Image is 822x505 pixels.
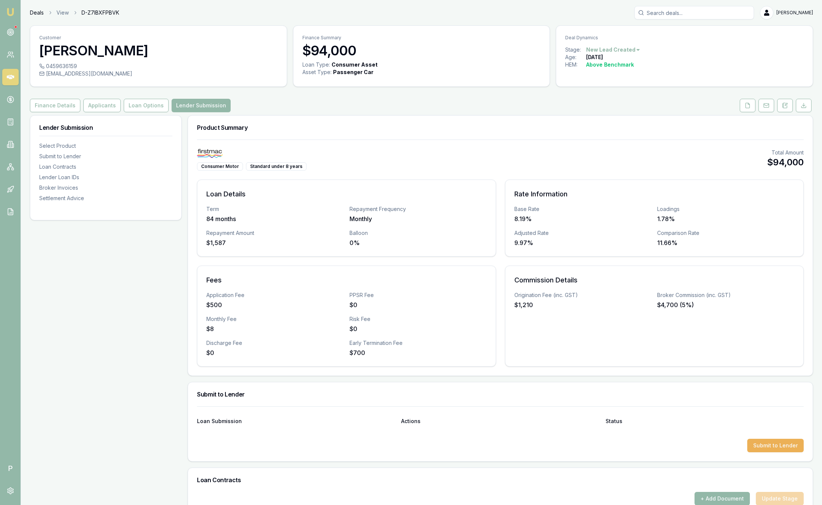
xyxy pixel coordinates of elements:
a: Deals [30,9,44,16]
p: Finance Summary [302,35,541,41]
div: Discharge Fee [206,339,344,347]
button: New Lead Created [586,46,641,53]
nav: breadcrumb [30,9,119,16]
button: Submit to Lender [747,439,804,452]
div: Balloon [350,229,487,237]
div: Monthly Fee [206,315,344,323]
div: $500 [206,300,344,309]
div: $8 [206,324,344,333]
div: Loan Type: [302,61,330,68]
div: Adjusted Rate [514,229,652,237]
h3: Lender Submission [39,125,172,131]
div: Broker Commission (inc. GST) [657,291,794,299]
button: Loan Options [124,99,169,112]
div: $4,700 (5%) [657,300,794,309]
div: Asset Type : [302,68,332,76]
div: Early Termination Fee [350,339,487,347]
div: Lender Loan IDs [39,174,172,181]
button: Finance Details [30,99,80,112]
a: Applicants [82,99,122,112]
div: [EMAIL_ADDRESS][DOMAIN_NAME] [39,70,278,77]
div: Select Product [39,142,172,150]
button: Lender Submission [172,99,231,112]
div: PPSR Fee [350,291,487,299]
div: $94,000 [767,156,804,168]
div: Term [206,205,344,213]
div: $1,210 [514,300,652,309]
div: [DATE] [586,53,603,61]
div: $0 [350,300,487,309]
div: Consumer Asset [332,61,378,68]
div: Stage: [565,46,586,53]
div: Consumer Motor [197,162,243,171]
div: Submit to Lender [39,153,172,160]
div: $0 [350,324,487,333]
div: Comparison Rate [657,229,794,237]
div: Settlement Advice [39,195,172,202]
div: Actions [401,419,599,424]
div: HEM: [565,61,586,68]
p: Deal Dynamics [565,35,804,41]
div: Standard under 8 years [246,162,307,171]
div: Monthly [350,214,487,223]
h3: Loan Contracts [197,477,804,483]
img: emu-icon-u.png [6,7,15,16]
div: Above Benchmark [586,61,634,68]
div: $700 [350,348,487,357]
div: 8.19% [514,214,652,223]
h3: Commission Details [514,275,794,285]
div: 0% [350,238,487,247]
h3: Submit to Lender [197,391,804,397]
div: Application Fee [206,291,344,299]
div: Origination Fee (inc. GST) [514,291,652,299]
a: Lender Submission [170,99,232,112]
h3: Loan Details [206,189,486,199]
div: 11.66% [657,238,794,247]
h3: Fees [206,275,486,285]
span: P [2,460,19,477]
a: Finance Details [30,99,82,112]
div: $1,587 [206,238,344,247]
div: 1.78% [657,214,794,223]
h3: $94,000 [302,43,541,58]
div: 84 months [206,214,344,223]
div: 0459636159 [39,62,278,70]
div: 9.97% [514,238,652,247]
div: Repayment Frequency [350,205,487,213]
a: Loan Options [122,99,170,112]
div: Loan Contracts [39,163,172,171]
p: Customer [39,35,278,41]
span: [PERSON_NAME] [776,10,813,16]
div: Status [606,419,804,424]
div: Age: [565,53,586,61]
div: Total Amount [767,149,804,156]
div: Repayment Amount [206,229,344,237]
input: Search deals [634,6,754,19]
div: Risk Fee [350,315,487,323]
div: Passenger Car [333,68,373,76]
button: Applicants [83,99,121,112]
h3: Rate Information [514,189,794,199]
span: D-Z7IBXFPBVK [81,9,119,16]
h3: Product Summary [197,125,804,131]
h3: [PERSON_NAME] [39,43,278,58]
img: Firstmac [197,149,223,158]
a: View [56,9,69,16]
div: Loan Submission [197,419,395,424]
div: Broker Invoices [39,184,172,192]
div: Base Rate [514,205,652,213]
div: $0 [206,348,344,357]
div: Loadings [657,205,794,213]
